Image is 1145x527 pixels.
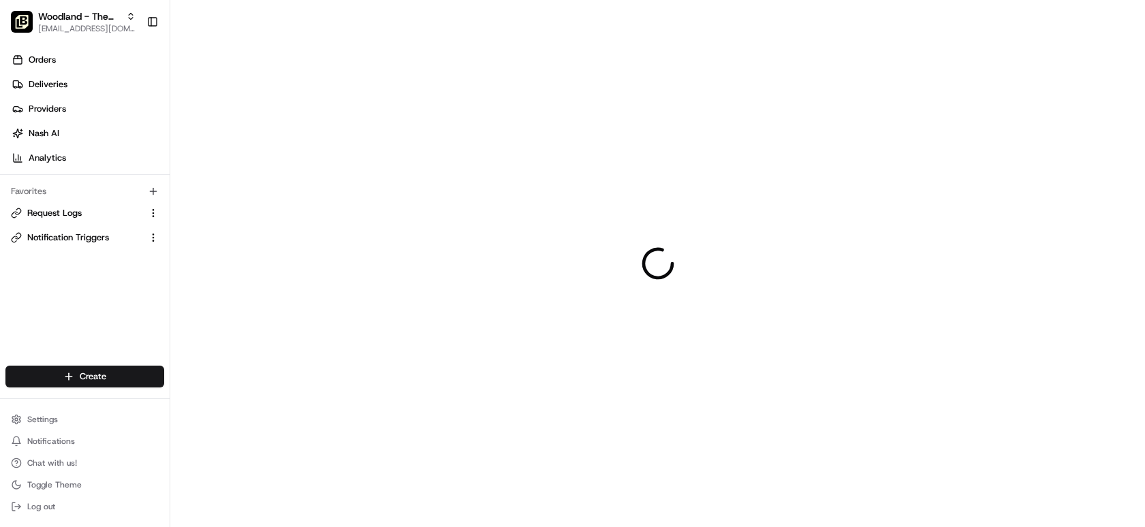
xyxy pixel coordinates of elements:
a: Orders [5,49,170,71]
button: Notifications [5,432,164,451]
span: Notification Triggers [27,231,109,244]
span: Settings [27,414,58,425]
span: Create [80,370,106,383]
div: Favorites [5,180,164,202]
button: Settings [5,410,164,429]
span: Analytics [29,152,66,164]
button: Woodland - The Red Chickz [38,10,121,23]
button: Woodland - The Red ChickzWoodland - The Red Chickz[EMAIL_ADDRESS][DOMAIN_NAME] [5,5,141,38]
span: Nash AI [29,127,59,140]
a: Nash AI [5,123,170,144]
a: Deliveries [5,74,170,95]
span: Providers [29,103,66,115]
span: Deliveries [29,78,67,91]
a: Request Logs [11,207,142,219]
a: Notification Triggers [11,231,142,244]
button: [EMAIL_ADDRESS][DOMAIN_NAME] [38,23,136,34]
button: Create [5,366,164,387]
span: Orders [29,54,56,66]
span: Toggle Theme [27,479,82,490]
button: Toggle Theme [5,475,164,494]
a: Providers [5,98,170,120]
a: Analytics [5,147,170,169]
button: Log out [5,497,164,516]
button: Chat with us! [5,453,164,473]
span: Notifications [27,436,75,447]
span: Request Logs [27,207,82,219]
span: Chat with us! [27,458,77,468]
button: Request Logs [5,202,164,224]
span: Log out [27,501,55,512]
img: Woodland - The Red Chickz [11,11,33,33]
button: Notification Triggers [5,227,164,249]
